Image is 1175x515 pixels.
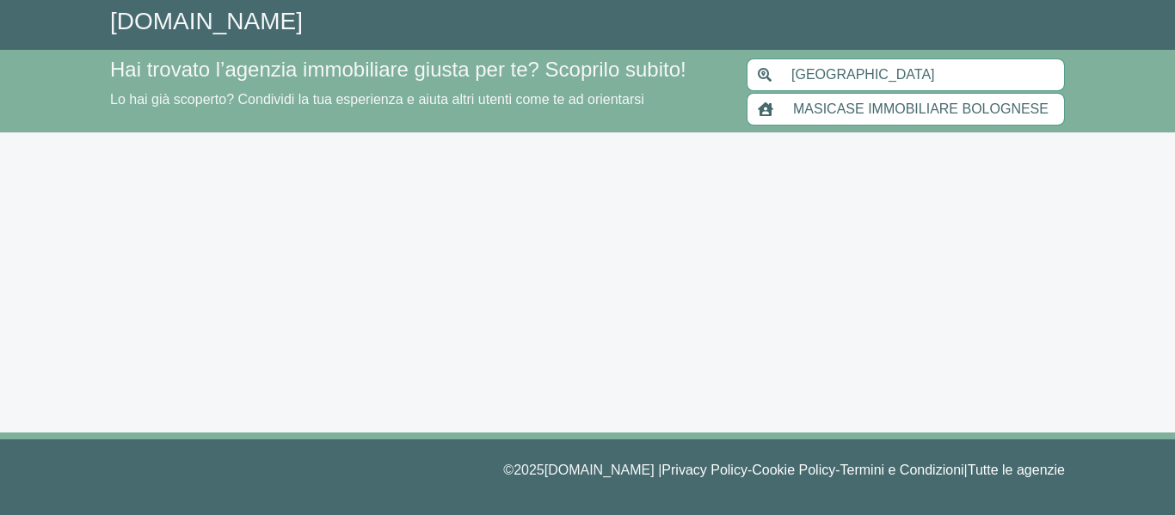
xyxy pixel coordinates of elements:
a: Termini e Condizioni [840,463,964,477]
a: Privacy Policy [661,463,747,477]
h4: Hai trovato l’agenzia immobiliare giusta per te? Scoprilo subito! [110,58,726,83]
p: © 2025 [DOMAIN_NAME] | - - | [110,460,1065,481]
input: Inserisci nome agenzia immobiliare [783,93,1065,126]
input: Inserisci area di ricerca (Comune o Provincia) [781,58,1065,91]
a: Cookie Policy [752,463,835,477]
a: [DOMAIN_NAME] [110,8,303,34]
a: Tutte le agenzie [968,463,1065,477]
p: Lo hai già scoperto? Condividi la tua esperienza e aiuta altri utenti come te ad orientarsi [110,89,726,110]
